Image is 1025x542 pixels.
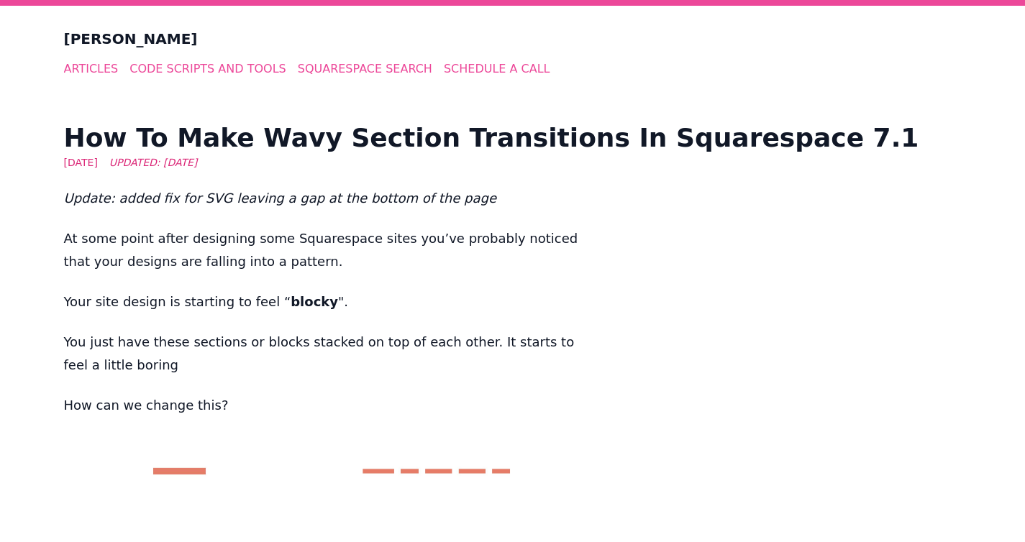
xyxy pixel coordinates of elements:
p: You just have these sections or blocks stacked on top of each other. It starts to feel a little b... [64,331,599,377]
strong: [PERSON_NAME] [64,30,198,47]
p: How can we change this? [64,394,599,417]
time: [DATE] [64,155,98,170]
p: Your site design is starting to feel “ ". [64,290,599,313]
time: Updated: [DATE] [109,155,197,170]
p: At some point after designing some Squarespace sites you’ve probably noticed that your designs ar... [64,227,599,273]
em: Update: added fix for SVG leaving a gap at the bottom of the page [64,190,497,206]
a: Schedule a Call [444,62,550,75]
h1: How To Make Wavy Section Transitions In Squarespace 7.1 [64,124,962,152]
a: Code Scripts And Tools [129,62,286,75]
strong: blocky [291,294,338,309]
a: [PERSON_NAME] [64,29,198,49]
a: Squarespace Search [298,62,432,75]
a: Articles [64,62,119,75]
